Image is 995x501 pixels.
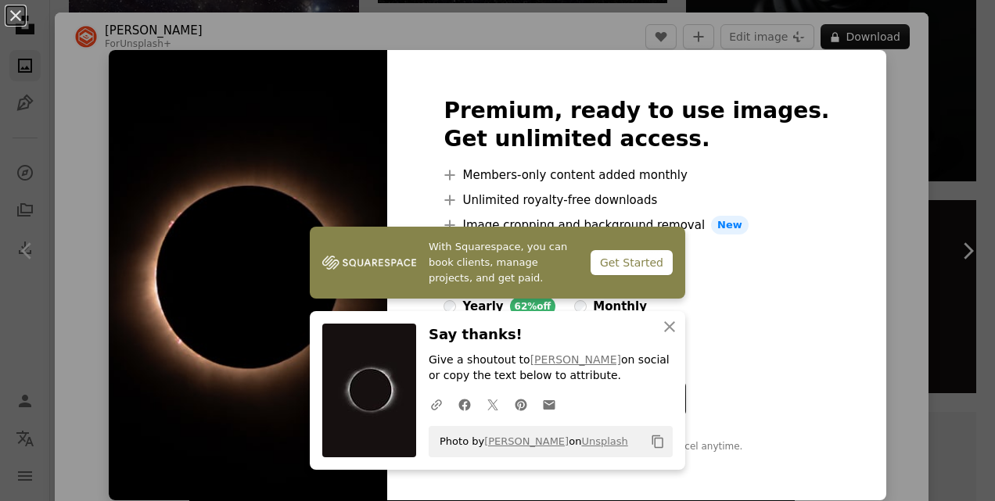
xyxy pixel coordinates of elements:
[444,191,829,209] li: Unlimited royalty-free downloads
[109,50,387,500] img: premium_photo-1729000896205-fb3bf371a482
[429,239,578,286] span: With Squarespace, you can book clients, manage projects, and get paid.
[484,435,569,447] a: [PERSON_NAME]
[451,388,479,420] a: Share on Facebook
[310,227,685,299] a: With Squarespace, you can book clients, manage projects, and get paid.Get Started
[591,250,673,275] div: Get Started
[535,388,563,420] a: Share over email
[530,353,621,366] a: [PERSON_NAME]
[444,97,829,153] h2: Premium, ready to use images. Get unlimited access.
[581,435,627,447] a: Unsplash
[432,429,628,454] span: Photo by on
[645,428,671,455] button: Copy to clipboard
[507,388,535,420] a: Share on Pinterest
[322,251,416,274] img: file-1747939142011-51e5cc87e3c9
[711,216,749,234] span: New
[444,166,829,184] li: Members-only content added monthly
[429,352,673,384] p: Give a shoutout to on social or copy the text below to attribute.
[479,388,507,420] a: Share on Twitter
[429,324,673,346] h3: Say thanks!
[444,216,829,234] li: Image cropping and background removal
